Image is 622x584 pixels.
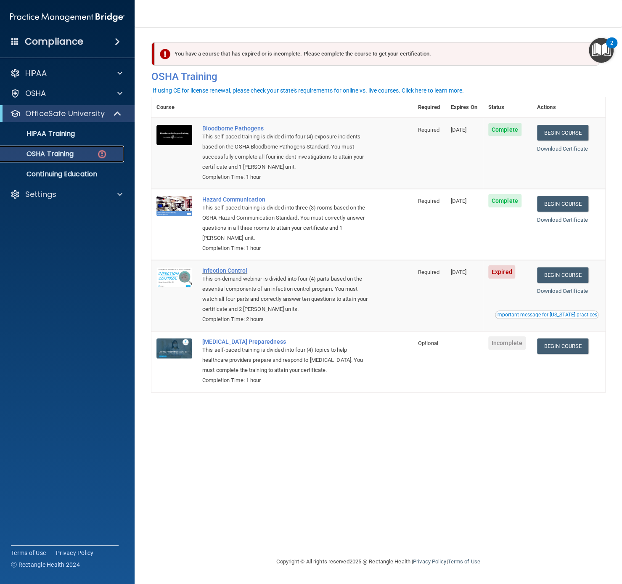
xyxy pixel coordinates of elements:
[447,558,480,565] a: Terms of Use
[25,109,105,119] p: OfficeSafe University
[10,88,122,98] a: OSHA
[202,267,371,274] a: Infection Control
[151,86,465,95] button: If using CE for license renewal, please check your state's requirements for online vs. live cours...
[202,196,371,203] a: Hazard Communication
[488,194,521,207] span: Complete
[537,217,588,223] a: Download Certificate
[25,189,56,199] p: Settings
[56,549,94,557] a: Privacy Policy
[25,36,83,48] h4: Compliance
[496,312,597,317] div: Important message for [US_STATE] practices
[537,267,588,283] a: Begin Course
[488,336,526,350] span: Incomplete
[483,97,532,118] th: Status
[451,127,467,133] span: [DATE]
[11,549,46,557] a: Terms of Use
[10,109,122,119] a: OfficeSafe University
[202,375,371,385] div: Completion Time: 1 hour
[25,88,46,98] p: OSHA
[610,43,613,54] div: 2
[451,269,467,275] span: [DATE]
[418,340,438,346] span: Optional
[418,198,439,204] span: Required
[160,49,170,59] img: exclamation-circle-solid-danger.72ef9ffc.png
[151,97,197,118] th: Course
[155,42,599,66] div: You have a course that has expired or is incomplete. Please complete the course to get your certi...
[202,132,371,172] div: This self-paced training is divided into four (4) exposure incidents based on the OSHA Bloodborne...
[202,172,371,182] div: Completion Time: 1 hour
[532,97,605,118] th: Actions
[418,269,439,275] span: Required
[202,338,371,345] a: [MEDICAL_DATA] Preparedness
[451,198,467,204] span: [DATE]
[225,548,532,575] div: Copyright © All rights reserved 2025 @ Rectangle Health | |
[488,123,521,136] span: Complete
[537,146,588,152] a: Download Certificate
[10,9,124,26] img: PMB logo
[202,125,371,132] a: Bloodborne Pathogens
[151,71,605,82] h4: OSHA Training
[10,68,122,78] a: HIPAA
[202,314,371,324] div: Completion Time: 2 hours
[446,97,483,118] th: Expires On
[413,97,446,118] th: Required
[537,125,588,141] a: Begin Course
[5,130,75,138] p: HIPAA Training
[537,196,588,212] a: Begin Course
[202,203,371,243] div: This self-paced training is divided into three (3) rooms based on the OSHA Hazard Communication S...
[413,558,446,565] a: Privacy Policy
[11,560,80,569] span: Ⓒ Rectangle Health 2024
[25,68,47,78] p: HIPAA
[488,265,516,279] span: Expired
[5,170,120,178] p: Continuing Education
[202,274,371,314] div: This on-demand webinar is divided into four (4) parts based on the essential components of an inf...
[202,345,371,375] div: This self-paced training is divided into four (4) topics to help healthcare providers prepare and...
[10,189,122,199] a: Settings
[5,150,74,158] p: OSHA Training
[418,127,439,133] span: Required
[495,311,598,319] button: Read this if you are a dental practitioner in the state of CA
[202,243,371,253] div: Completion Time: 1 hour
[476,524,612,558] iframe: Drift Widget Chat Controller
[589,38,614,63] button: Open Resource Center, 2 new notifications
[153,88,464,93] div: If using CE for license renewal, please check your state's requirements for online vs. live cours...
[97,149,107,159] img: danger-circle.6113f641.png
[537,338,588,354] a: Begin Course
[537,288,588,294] a: Download Certificate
